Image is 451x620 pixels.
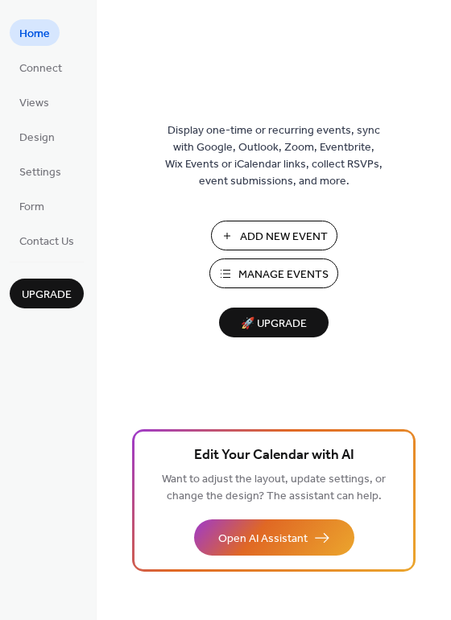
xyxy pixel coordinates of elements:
[10,279,84,308] button: Upgrade
[219,308,329,337] button: 🚀 Upgrade
[194,519,354,556] button: Open AI Assistant
[19,130,55,147] span: Design
[218,531,308,548] span: Open AI Assistant
[19,199,44,216] span: Form
[10,54,72,81] a: Connect
[10,19,60,46] a: Home
[19,26,50,43] span: Home
[22,287,72,304] span: Upgrade
[240,229,328,246] span: Add New Event
[162,469,386,507] span: Want to adjust the layout, update settings, or change the design? The assistant can help.
[238,267,329,283] span: Manage Events
[10,89,59,115] a: Views
[165,122,383,190] span: Display one-time or recurring events, sync with Google, Outlook, Zoom, Eventbrite, Wix Events or ...
[211,221,337,250] button: Add New Event
[229,313,319,335] span: 🚀 Upgrade
[10,158,71,184] a: Settings
[10,123,64,150] a: Design
[19,95,49,112] span: Views
[19,234,74,250] span: Contact Us
[10,227,84,254] a: Contact Us
[209,258,338,288] button: Manage Events
[194,444,354,467] span: Edit Your Calendar with AI
[10,192,54,219] a: Form
[19,164,61,181] span: Settings
[19,60,62,77] span: Connect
